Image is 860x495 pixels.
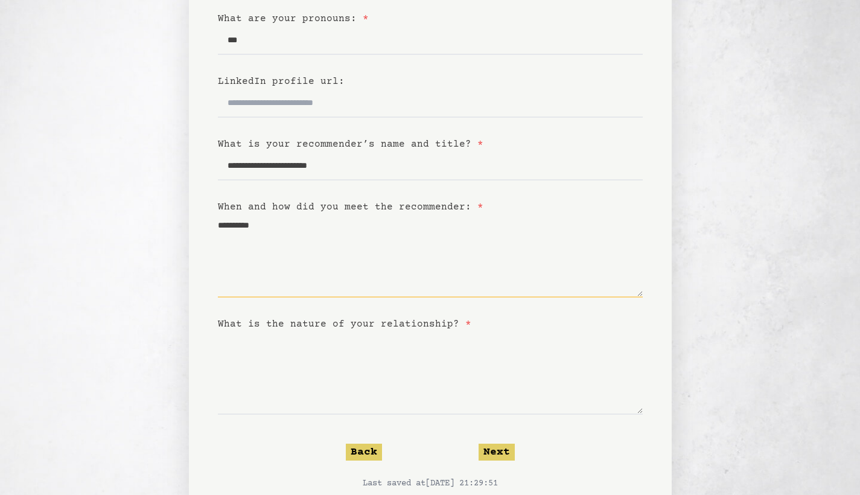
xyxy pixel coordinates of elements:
label: What is the nature of your relationship? [218,319,471,330]
p: Last saved at [DATE] 21:29:51 [218,477,643,490]
label: What is your recommender’s name and title? [218,139,483,150]
button: Next [479,444,515,461]
label: What are your pronouns: [218,13,369,24]
label: When and how did you meet the recommender: [218,202,483,212]
label: LinkedIn profile url: [218,76,345,87]
button: Back [346,444,382,461]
